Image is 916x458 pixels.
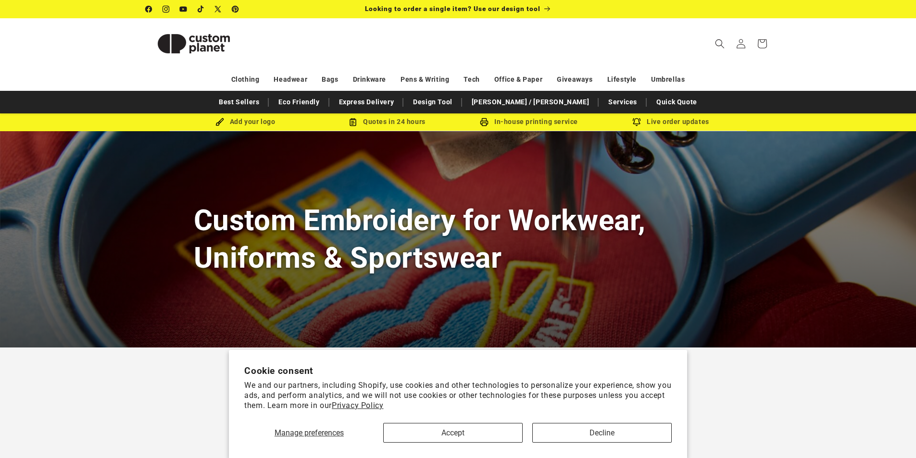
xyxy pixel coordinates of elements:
[651,71,685,88] a: Umbrellas
[334,94,399,111] a: Express Delivery
[244,365,672,376] h2: Cookie consent
[652,94,702,111] a: Quick Quote
[557,71,592,88] a: Giveaways
[607,71,637,88] a: Lifestyle
[401,71,449,88] a: Pens & Writing
[146,22,242,65] img: Custom Planet
[275,428,344,437] span: Manage preferences
[464,71,479,88] a: Tech
[494,71,542,88] a: Office & Paper
[274,71,307,88] a: Headwear
[244,381,672,410] p: We and our partners, including Shopify, use cookies and other technologies to personalize your ex...
[214,94,264,111] a: Best Sellers
[316,116,458,128] div: Quotes in 24 hours
[532,423,672,443] button: Decline
[349,118,357,126] img: Order Updates Icon
[408,94,457,111] a: Design Tool
[231,71,260,88] a: Clothing
[480,118,489,126] img: In-house printing
[603,94,642,111] a: Services
[365,5,540,12] span: Looking to order a single item? Use our design tool
[215,118,224,126] img: Brush Icon
[194,202,723,276] h1: Custom Embroidery for Workwear, Uniforms & Sportswear
[467,94,594,111] a: [PERSON_NAME] / [PERSON_NAME]
[383,423,523,443] button: Accept
[600,116,742,128] div: Live order updates
[709,33,730,54] summary: Search
[332,401,383,410] a: Privacy Policy
[244,423,374,443] button: Manage preferences
[322,71,338,88] a: Bags
[353,71,386,88] a: Drinkware
[274,94,324,111] a: Eco Friendly
[632,118,641,126] img: Order updates
[175,116,316,128] div: Add your logo
[142,18,245,69] a: Custom Planet
[458,116,600,128] div: In-house printing service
